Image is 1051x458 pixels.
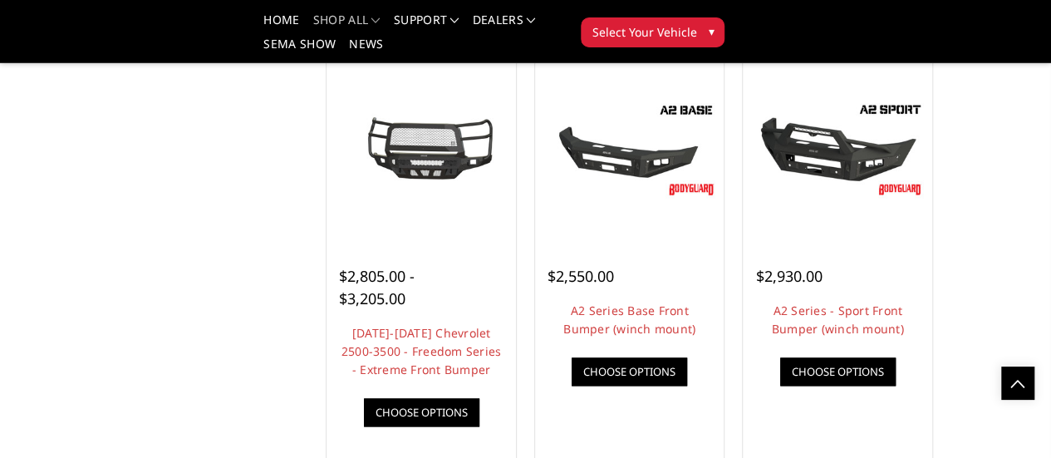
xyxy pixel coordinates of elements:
[1001,367,1034,400] a: Click to Top
[539,98,720,199] img: A2 Series Base Front Bumper (winch mount)
[747,59,928,240] a: A2 Series - Sport Front Bumper (winch mount) A2 Series - Sport Front Bumper (winch mount)
[581,17,724,47] button: Select Your Vehicle
[592,23,696,41] span: Select Your Vehicle
[349,38,383,62] a: News
[313,14,381,38] a: shop all
[473,14,536,38] a: Dealers
[341,325,502,377] a: [DATE]-[DATE] Chevrolet 2500-3500 - Freedom Series - Extreme Front Bumper
[364,398,479,426] a: Choose Options
[572,357,687,386] a: Choose Options
[339,266,415,308] span: $2,805.00 - $3,205.00
[755,266,822,286] span: $2,930.00
[780,357,896,386] a: Choose Options
[548,266,614,286] span: $2,550.00
[968,378,1051,458] iframe: Chat Widget
[747,98,928,199] img: A2 Series - Sport Front Bumper (winch mount)
[331,109,512,190] img: 2020-2023 Chevrolet 2500-3500 - Freedom Series - Extreme Front Bumper
[539,59,720,240] a: A2 Series Base Front Bumper (winch mount) A2 Series Base Front Bumper (winch mount)
[708,22,714,40] span: ▾
[263,38,336,62] a: SEMA Show
[563,303,695,337] a: A2 Series Base Front Bumper (winch mount)
[394,14,459,38] a: Support
[772,303,904,337] a: A2 Series - Sport Front Bumper (winch mount)
[331,59,512,240] a: 2020-2023 Chevrolet 2500-3500 - Freedom Series - Extreme Front Bumper 2020-2023 Chevrolet 2500-35...
[263,14,299,38] a: Home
